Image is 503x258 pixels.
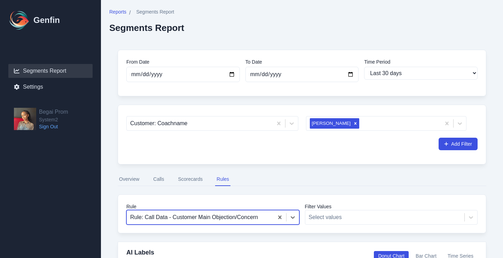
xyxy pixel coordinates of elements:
a: Sign Out [39,123,68,130]
div: [PERSON_NAME] [310,118,352,129]
label: From Date [126,58,240,65]
span: Reports [109,8,126,15]
label: Time Period [364,58,478,65]
h1: Genfin [33,15,60,26]
h2: Begai Prom [39,108,68,116]
img: Logo [8,9,31,31]
a: Settings [8,80,93,94]
a: Segments Report [8,64,93,78]
div: Remove Lex Moton [352,118,359,129]
span: Segments Report [136,8,174,15]
span: / [129,9,131,17]
h4: AI Labels [126,248,186,257]
label: Rule [126,203,299,210]
span: System2 [39,116,68,123]
img: Begai Prom [14,108,36,130]
button: Add Filter [439,138,478,150]
label: Filter Values [305,203,478,210]
button: Calls [152,173,165,186]
button: Rules [215,173,230,186]
button: Scorecards [176,173,204,186]
h2: Segments Report [109,23,184,33]
a: Reports [109,8,126,17]
label: To Date [245,58,359,65]
button: Overview [118,173,141,186]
